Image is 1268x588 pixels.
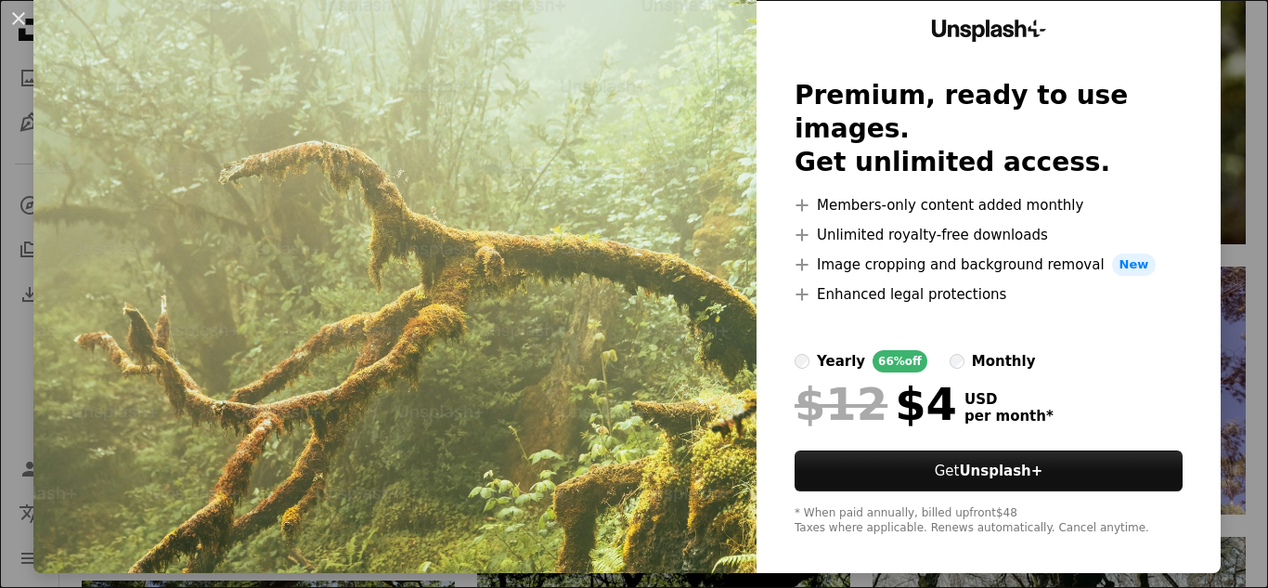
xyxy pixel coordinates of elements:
[795,79,1183,179] h2: Premium, ready to use images. Get unlimited access.
[959,463,1042,479] strong: Unsplash+
[873,350,927,372] div: 66% off
[817,350,865,372] div: yearly
[795,254,1183,276] li: Image cropping and background removal
[964,391,1054,408] span: USD
[950,354,964,369] input: monthly
[1112,254,1157,276] span: New
[795,380,957,428] div: $4
[795,354,809,369] input: yearly66%off
[795,506,1183,536] div: * When paid annually, billed upfront $48 Taxes where applicable. Renews automatically. Cancel any...
[795,224,1183,246] li: Unlimited royalty-free downloads
[795,380,887,428] span: $12
[964,408,1054,425] span: per month *
[972,350,1036,372] div: monthly
[795,194,1183,216] li: Members-only content added monthly
[795,451,1183,491] button: GetUnsplash+
[795,283,1183,306] li: Enhanced legal protections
